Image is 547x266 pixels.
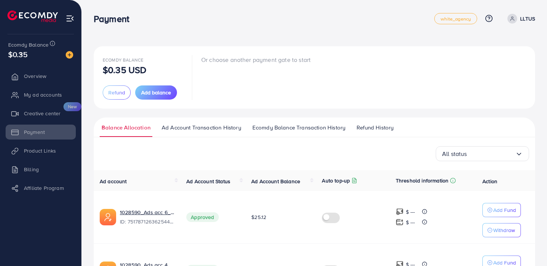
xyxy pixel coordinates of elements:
button: Add Fund [482,203,521,217]
p: LLTUS [520,14,535,23]
span: ID: 7517871263625445383 [120,218,174,225]
p: Or choose another payment gate to start [201,55,311,64]
p: Add Fund [493,206,516,215]
img: logo [7,10,58,22]
span: Ecomdy Balance [8,41,49,48]
button: Withdraw [482,223,521,237]
div: Search for option [436,146,529,161]
span: Ecomdy Balance Transaction History [252,123,345,132]
p: $ --- [406,207,415,216]
img: menu [66,14,74,23]
span: Refund [108,89,125,96]
img: top-up amount [396,218,404,226]
button: Add balance [135,85,177,100]
span: Ad Account Balance [251,178,300,185]
span: Ecomdy Balance [103,57,143,63]
p: $0.35 USD [103,65,146,74]
span: Ad Account Transaction History [162,123,241,132]
span: Approved [186,212,218,222]
span: Ad Account Status [186,178,230,185]
img: image [66,51,73,59]
a: white_agency [434,13,477,24]
span: All status [442,148,467,160]
span: Refund History [357,123,394,132]
span: Action [482,178,497,185]
span: Add balance [141,89,171,96]
img: ic-ads-acc.e4c84228.svg [100,209,116,225]
a: LLTUS [504,14,535,24]
a: 1028590_Ads acc 6_1750390915755 [120,209,174,216]
input: Search for option [467,148,515,160]
img: top-up amount [396,208,404,216]
span: $25.12 [251,213,266,221]
p: Threshold information [396,176,448,185]
span: Ad account [100,178,127,185]
span: white_agency [441,16,471,21]
span: $0.35 [8,49,28,60]
button: Refund [103,85,131,100]
div: <span class='underline'>1028590_Ads acc 6_1750390915755</span></br>7517871263625445383 [120,209,174,226]
p: $ --- [406,218,415,227]
span: Balance Allocation [102,123,150,132]
p: Withdraw [493,226,515,235]
p: Auto top-up [322,176,350,185]
h3: Payment [94,13,135,24]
